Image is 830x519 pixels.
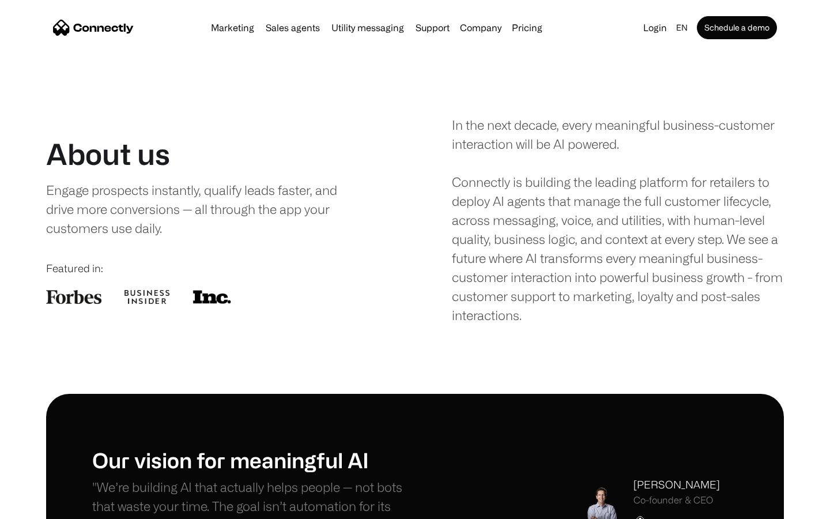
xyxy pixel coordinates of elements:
a: Utility messaging [327,23,409,32]
div: en [676,20,688,36]
div: Co-founder & CEO [633,495,720,506]
a: Pricing [507,23,547,32]
ul: Language list [23,499,69,515]
h1: About us [46,137,170,171]
a: Schedule a demo [697,16,777,39]
div: In the next decade, every meaningful business-customer interaction will be AI powered. Connectly ... [452,115,784,325]
a: Marketing [206,23,259,32]
a: Login [639,20,671,36]
div: [PERSON_NAME] [633,477,720,492]
aside: Language selected: English [12,498,69,515]
div: Featured in: [46,261,378,276]
div: Company [460,20,501,36]
a: Support [411,23,454,32]
div: Engage prospects instantly, qualify leads faster, and drive more conversions — all through the ap... [46,180,361,238]
a: Sales agents [261,23,325,32]
h1: Our vision for meaningful AI [92,447,415,472]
